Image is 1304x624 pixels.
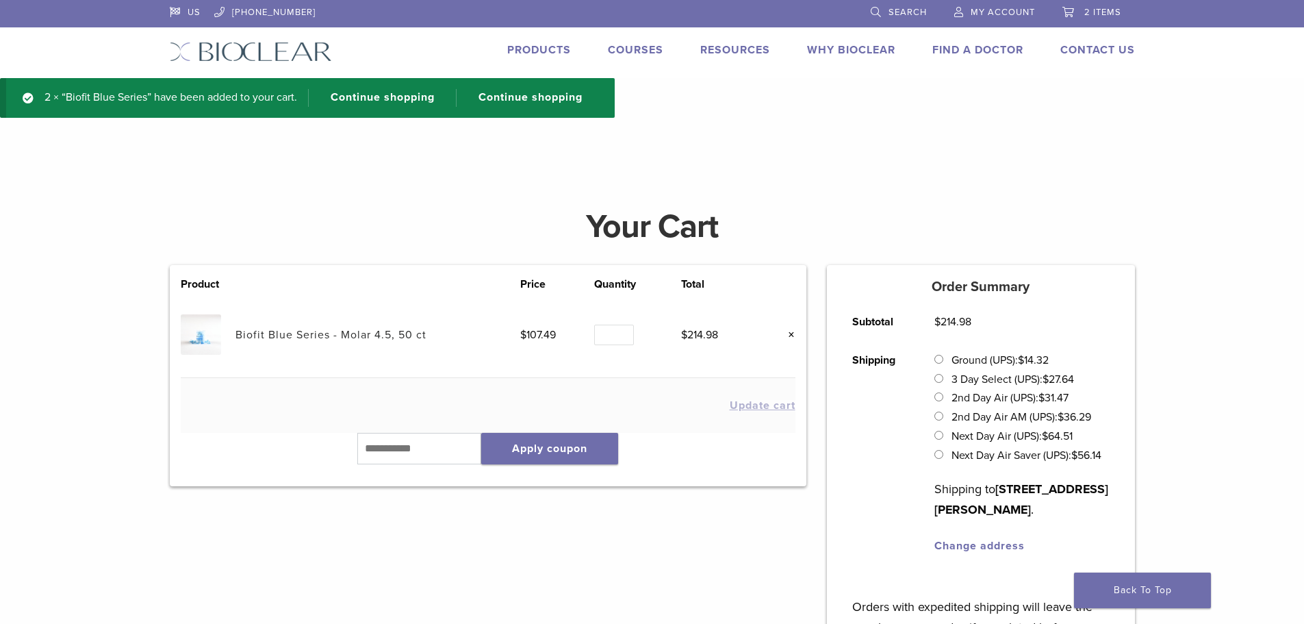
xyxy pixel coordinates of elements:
[827,279,1135,295] h5: Order Summary
[235,328,426,342] a: Biofit Blue Series - Molar 4.5, 50 ct
[520,276,594,292] th: Price
[730,400,795,411] button: Update cart
[181,314,221,355] img: Biofit Blue Series - Molar 4.5, 50 ct
[951,410,1091,424] label: 2nd Day Air AM (UPS):
[1018,353,1024,367] span: $
[1060,43,1135,57] a: Contact Us
[681,328,718,342] bdi: 214.98
[181,276,235,292] th: Product
[837,303,919,341] th: Subtotal
[507,43,571,57] a: Products
[1043,373,1049,386] span: $
[700,43,770,57] a: Resources
[1074,573,1211,608] a: Back To Top
[951,449,1101,462] label: Next Day Air Saver (UPS):
[681,328,687,342] span: $
[520,328,526,342] span: $
[1042,429,1073,443] bdi: 64.51
[594,276,681,292] th: Quantity
[1018,353,1049,367] bdi: 14.32
[1043,373,1074,386] bdi: 27.64
[837,341,919,565] th: Shipping
[778,326,795,344] a: Remove this item
[308,89,445,107] a: Continue shopping
[934,315,971,329] bdi: 214.98
[1084,7,1121,18] span: 2 items
[481,433,618,464] button: Apply coupon
[456,89,593,107] a: Continue shopping
[934,315,941,329] span: $
[1058,410,1064,424] span: $
[159,210,1145,243] h1: Your Cart
[520,328,556,342] bdi: 107.49
[934,539,1025,553] a: Change address
[971,7,1035,18] span: My Account
[681,276,758,292] th: Total
[1071,449,1101,462] bdi: 56.14
[608,43,663,57] a: Courses
[951,429,1073,443] label: Next Day Air (UPS):
[934,482,1108,517] strong: [STREET_ADDRESS][PERSON_NAME]
[951,353,1049,367] label: Ground (UPS):
[1071,449,1077,462] span: $
[1058,410,1091,424] bdi: 36.29
[951,373,1074,386] label: 3 Day Select (UPS):
[888,7,927,18] span: Search
[1038,391,1069,405] bdi: 31.47
[932,43,1023,57] a: Find A Doctor
[934,479,1109,520] p: Shipping to .
[951,391,1069,405] label: 2nd Day Air (UPS):
[170,42,332,62] img: Bioclear
[1042,429,1048,443] span: $
[807,43,895,57] a: Why Bioclear
[1038,391,1045,405] span: $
